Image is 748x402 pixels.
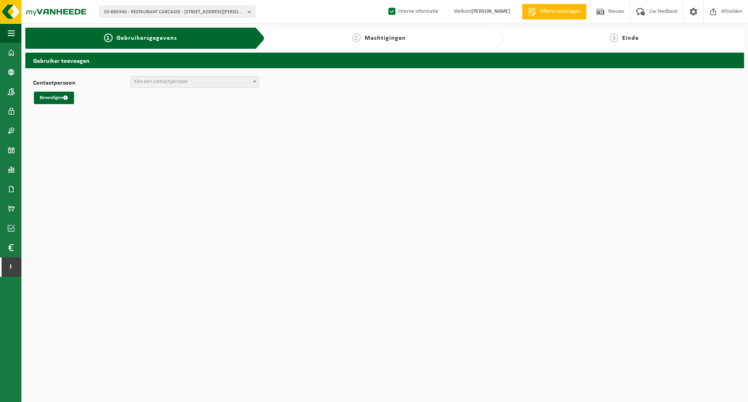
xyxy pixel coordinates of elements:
[134,79,187,85] span: Kies een contactpersoon
[104,34,113,42] span: 1
[538,8,582,16] span: Offerte aanvragen
[471,9,510,14] strong: [PERSON_NAME]
[610,34,618,42] span: 3
[365,35,406,41] span: Machtigingen
[104,6,245,18] span: 10-886346 - RESTAURANT CARCASSE - [STREET_ADDRESS][PERSON_NAME]
[352,34,361,42] span: 2
[116,35,177,41] span: Gebruikersgegevens
[99,6,255,18] button: 10-886346 - RESTAURANT CARCASSE - [STREET_ADDRESS][PERSON_NAME]
[622,35,639,41] span: Einde
[34,92,74,104] button: Bevestigen
[387,6,438,18] label: Interne informatie
[33,80,131,88] label: Contactpersoon
[522,4,586,19] a: Offerte aanvragen
[8,257,14,277] span: I
[25,53,744,68] h2: Gebruiker toevoegen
